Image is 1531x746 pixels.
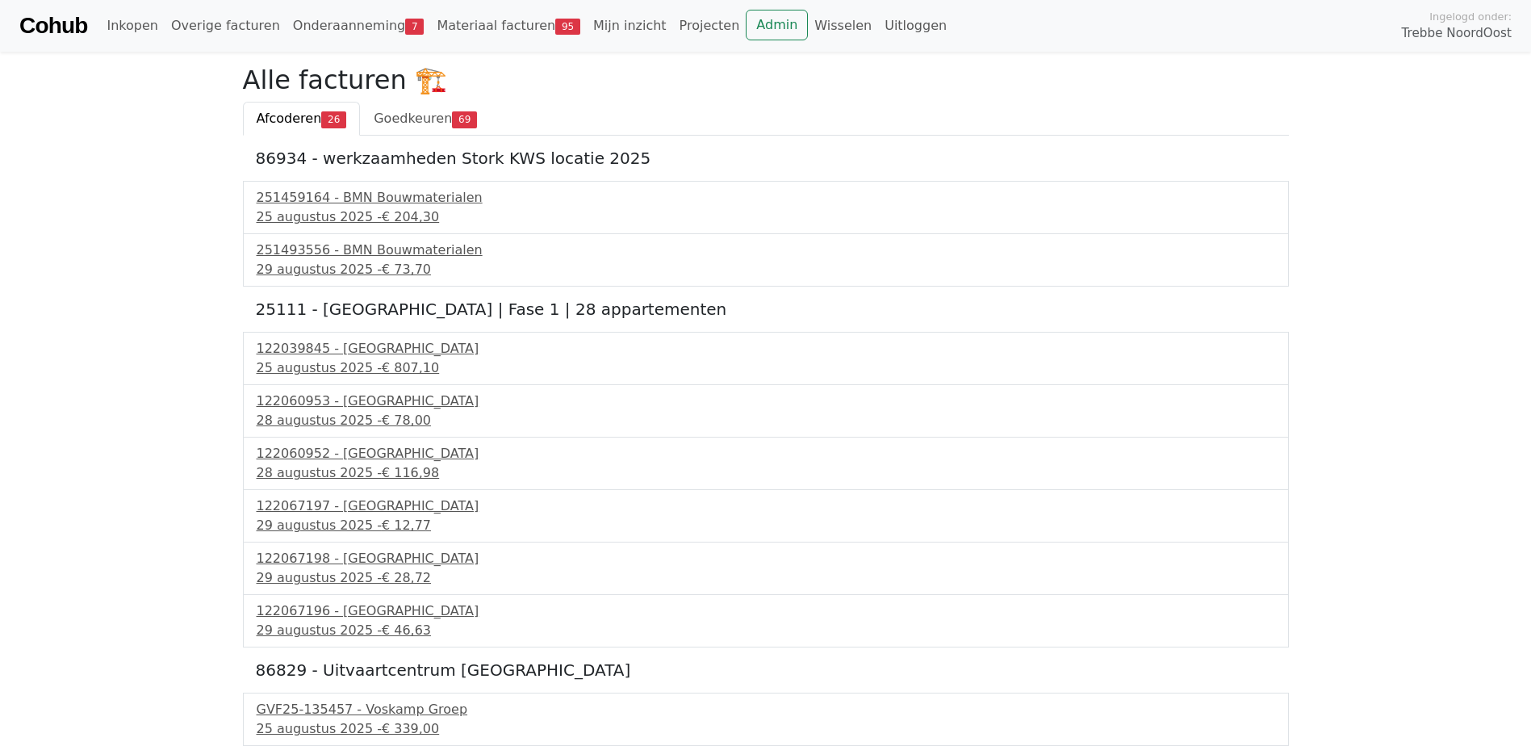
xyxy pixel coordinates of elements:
a: Goedkeuren69 [360,102,491,136]
div: 122067197 - [GEOGRAPHIC_DATA] [257,497,1275,516]
a: 122060953 - [GEOGRAPHIC_DATA]28 augustus 2025 -€ 78,00 [257,392,1275,430]
div: 122039845 - [GEOGRAPHIC_DATA] [257,339,1275,358]
a: Projecten [673,10,747,42]
span: € 46,63 [382,622,431,638]
span: € 73,70 [382,262,431,277]
div: 25 augustus 2025 - [257,358,1275,378]
span: 7 [405,19,424,35]
span: 69 [452,111,477,128]
span: € 807,10 [382,360,439,375]
div: 25 augustus 2025 - [257,207,1275,227]
span: € 28,72 [382,570,431,585]
span: Trebbe NoordOost [1402,24,1512,43]
span: € 12,77 [382,518,431,533]
a: 122039845 - [GEOGRAPHIC_DATA]25 augustus 2025 -€ 807,10 [257,339,1275,378]
a: Wisselen [808,10,878,42]
a: 251493556 - BMN Bouwmaterialen29 augustus 2025 -€ 73,70 [257,241,1275,279]
a: 122060952 - [GEOGRAPHIC_DATA]28 augustus 2025 -€ 116,98 [257,444,1275,483]
div: 25 augustus 2025 - [257,719,1275,739]
div: 122060952 - [GEOGRAPHIC_DATA] [257,444,1275,463]
span: Goedkeuren [374,111,452,126]
h5: 86829 - Uitvaartcentrum [GEOGRAPHIC_DATA] [256,660,1276,680]
div: 122067196 - [GEOGRAPHIC_DATA] [257,601,1275,621]
div: 29 augustus 2025 - [257,516,1275,535]
div: 28 augustus 2025 - [257,463,1275,483]
a: Materiaal facturen95 [430,10,587,42]
div: 251493556 - BMN Bouwmaterialen [257,241,1275,260]
div: GVF25-135457 - Voskamp Groep [257,700,1275,719]
div: 28 augustus 2025 - [257,411,1275,430]
span: Ingelogd onder: [1429,9,1512,24]
span: 26 [321,111,346,128]
span: 95 [555,19,580,35]
a: Overige facturen [165,10,287,42]
h5: 86934 - werkzaamheden Stork KWS locatie 2025 [256,149,1276,168]
span: € 78,00 [382,413,431,428]
a: Afcoderen26 [243,102,361,136]
span: € 339,00 [382,721,439,736]
a: Admin [746,10,808,40]
a: Cohub [19,6,87,45]
span: € 204,30 [382,209,439,224]
div: 122060953 - [GEOGRAPHIC_DATA] [257,392,1275,411]
div: 251459164 - BMN Bouwmaterialen [257,188,1275,207]
a: GVF25-135457 - Voskamp Groep25 augustus 2025 -€ 339,00 [257,700,1275,739]
a: 122067198 - [GEOGRAPHIC_DATA]29 augustus 2025 -€ 28,72 [257,549,1275,588]
span: Afcoderen [257,111,322,126]
a: 251459164 - BMN Bouwmaterialen25 augustus 2025 -€ 204,30 [257,188,1275,227]
a: Mijn inzicht [587,10,673,42]
div: 122067198 - [GEOGRAPHIC_DATA] [257,549,1275,568]
span: € 116,98 [382,465,439,480]
a: 122067197 - [GEOGRAPHIC_DATA]29 augustus 2025 -€ 12,77 [257,497,1275,535]
div: 29 augustus 2025 - [257,621,1275,640]
h2: Alle facturen 🏗️ [243,65,1289,95]
a: Onderaanneming7 [287,10,431,42]
div: 29 augustus 2025 - [257,260,1275,279]
div: 29 augustus 2025 - [257,568,1275,588]
a: Inkopen [100,10,164,42]
a: Uitloggen [878,10,953,42]
h5: 25111 - [GEOGRAPHIC_DATA] | Fase 1 | 28 appartementen [256,300,1276,319]
a: 122067196 - [GEOGRAPHIC_DATA]29 augustus 2025 -€ 46,63 [257,601,1275,640]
